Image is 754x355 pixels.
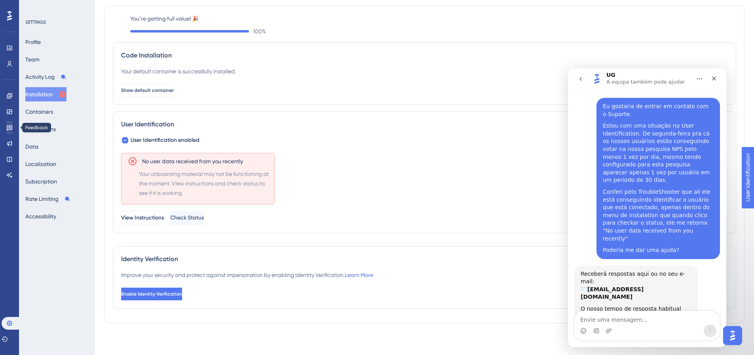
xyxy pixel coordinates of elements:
span: Show default container [121,87,174,94]
button: Data [25,139,38,154]
button: Check Status [170,211,204,225]
span: User Identification [6,2,55,11]
button: View Instructions [121,211,164,225]
iframe: UserGuiding AI Assistant Launcher [721,324,745,347]
button: Containers [25,105,53,119]
div: User Identification [121,120,728,129]
span: Your onboarding material may not be functioning at the moment. View instructions and check status... [139,169,271,198]
button: Subscription [25,174,57,189]
span: Check Status [170,213,204,223]
div: Improve your security and protect against impersonation by enabling Identity Verification. [121,270,373,280]
button: Rate Limiting [25,192,70,206]
span: 100 % [253,27,266,36]
button: Profile [25,35,41,49]
span: No user data received from you recently [142,157,243,166]
iframe: Intercom live chat [568,68,726,347]
a: Learn More [345,272,373,278]
div: SETTINGS [25,19,89,25]
span: Enable Identity Verification [121,291,182,297]
button: Show default container [121,84,174,97]
button: Installation [25,87,66,101]
button: Team [25,52,40,67]
button: Integrations [25,122,56,136]
div: Your default container is successfully installed. [121,67,236,76]
div: Identity Verification [121,254,728,264]
span: View Instructions [121,213,164,223]
div: Code Installation [121,51,728,60]
button: Activity Log [25,70,66,84]
button: Localization [25,157,56,171]
label: You’re getting full value! 🎉 [130,14,736,23]
button: Accessibility [25,209,56,223]
button: Enable Identity Verification [121,288,182,300]
span: User Identification enabled [131,136,199,145]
